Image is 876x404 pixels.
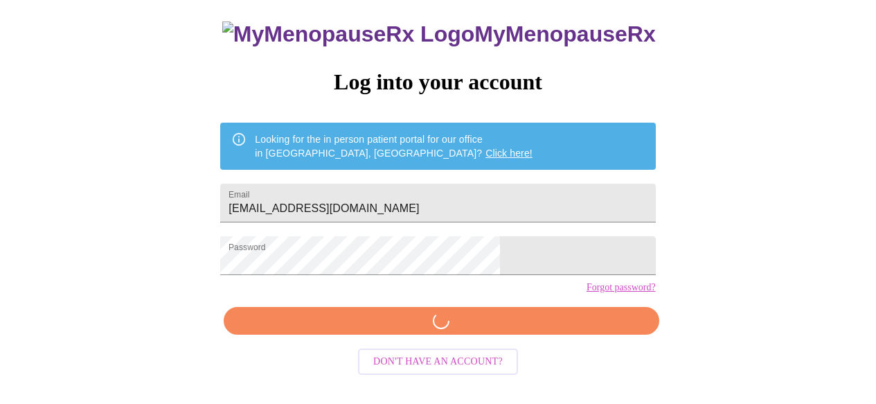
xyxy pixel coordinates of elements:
h3: Log into your account [220,69,655,95]
div: Looking for the in person patient portal for our office in [GEOGRAPHIC_DATA], [GEOGRAPHIC_DATA]? [255,127,533,166]
button: Don't have an account? [358,349,518,376]
span: Don't have an account? [373,353,503,371]
a: Forgot password? [587,282,656,293]
img: MyMenopauseRx Logo [222,21,474,47]
h3: MyMenopauseRx [222,21,656,47]
a: Click here! [485,148,533,159]
a: Don't have an account? [355,355,521,367]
